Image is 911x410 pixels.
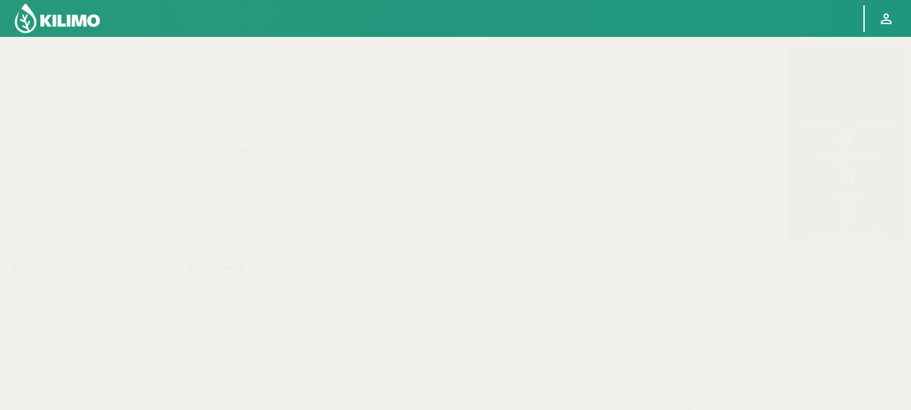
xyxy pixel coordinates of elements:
span: 38 [720,329,730,342]
span: 1 mm [731,305,753,317]
div: Riego [800,114,894,123]
div: BH Tabla [800,190,894,199]
button: Temporadas pasadas [796,201,898,239]
p: Editar [869,370,893,385]
span: [DATE] [704,316,725,327]
p: Índice de vegetación [13,259,115,275]
span: 1 [720,295,725,308]
button: Carga mensual [796,125,898,163]
p: Eliminar [822,370,853,385]
span: Real: [704,297,720,307]
button: Eliminar [818,369,858,386]
span: Efectiva [704,376,731,386]
button: Editar [865,300,898,317]
span: 27.8 mm [731,339,764,352]
span: mm [730,365,745,377]
button: Editar [865,369,898,386]
text: 1.4 [196,316,206,324]
span: mm [730,330,745,342]
span: Real: [704,331,720,342]
a: Coeficiente de cultivo [554,290,655,313]
p: Editar [869,335,893,350]
button: Editar [865,334,898,351]
button: Eliminar [818,300,858,317]
span: 13 mm [731,374,757,387]
span: [DATE] [704,385,725,397]
span: Efectiva [704,341,731,351]
button: BH Tabla [796,163,898,201]
p: Editar [869,301,893,316]
span: mm [725,296,740,308]
div: Temporadas pasadas [800,227,894,237]
p: Balance Hídrico [188,142,264,158]
span: 13 [720,364,730,377]
p: Datos del sector [20,50,161,66]
p: Eliminar [822,335,853,350]
span: [DATE] [704,350,725,362]
p: Eliminar [822,301,853,316]
div: Precipitaciones [800,76,894,86]
button: Eliminar [818,334,858,351]
button: Precipitaciones [796,50,898,87]
a: Evapotranspiración [456,290,551,313]
span: Real: [704,366,720,376]
span: Efectiva [704,307,731,317]
text: 1 [202,376,206,385]
text: 1.2 [196,346,206,354]
h4: Actividades [686,269,744,282]
img: Kilimo [13,2,101,34]
div: Carga mensual [800,152,894,161]
p: Coeficiente de cultivo (Kc) [188,259,318,275]
button: Riego [796,87,898,125]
